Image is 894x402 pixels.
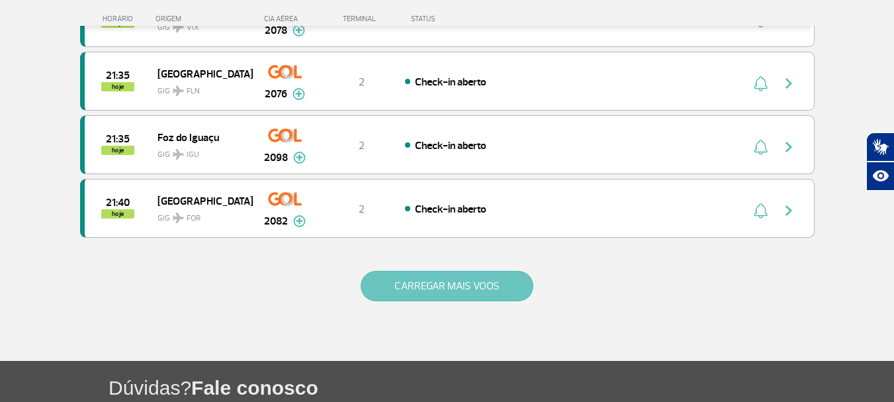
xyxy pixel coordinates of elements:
span: 2 [359,139,365,152]
img: sino-painel-voo.svg [754,139,768,155]
img: seta-direita-painel-voo.svg [781,203,797,219]
span: [GEOGRAPHIC_DATA] [157,65,242,82]
span: hoje [101,146,134,155]
div: TERMINAL [318,15,404,23]
img: sino-painel-voo.svg [754,203,768,219]
img: mais-info-painel-voo.svg [292,88,305,100]
span: 2025-09-28 21:35:00 [106,71,130,80]
span: 2025-09-28 21:40:00 [106,198,130,207]
span: 2082 [264,213,288,229]
div: STATUS [404,15,512,23]
span: hoje [101,82,134,91]
span: 2098 [264,150,288,166]
button: Abrir recursos assistivos. [866,162,894,191]
h1: Dúvidas? [109,374,894,401]
img: destiny_airplane.svg [173,213,184,223]
span: GIG [157,142,242,161]
div: CIA AÉREA [252,15,318,23]
span: Fale conosco [191,377,318,399]
div: Plugin de acessibilidade da Hand Talk. [866,132,894,191]
span: Check-in aberto [415,203,486,216]
span: IGU [187,149,199,161]
div: ORIGEM [156,15,252,23]
button: CARREGAR MAIS VOOS [361,271,533,301]
img: sino-painel-voo.svg [754,75,768,91]
img: destiny_airplane.svg [173,85,184,96]
span: GIG [157,78,242,97]
img: mais-info-painel-voo.svg [293,215,306,227]
span: 2 [359,203,365,216]
img: seta-direita-painel-voo.svg [781,75,797,91]
span: FOR [187,213,201,225]
span: hoje [101,209,134,219]
img: seta-direita-painel-voo.svg [781,139,797,155]
img: destiny_airplane.svg [173,149,184,160]
div: HORÁRIO [84,15,156,23]
button: Abrir tradutor de língua de sinais. [866,132,894,162]
span: Check-in aberto [415,139,486,152]
span: [GEOGRAPHIC_DATA] [157,192,242,209]
span: Foz do Iguaçu [157,128,242,146]
span: 2076 [265,86,287,102]
span: 2025-09-28 21:35:00 [106,134,130,144]
span: 2 [359,75,365,89]
span: FLN [187,85,200,97]
span: GIG [157,205,242,225]
span: Check-in aberto [415,75,486,89]
img: mais-info-painel-voo.svg [293,152,306,164]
